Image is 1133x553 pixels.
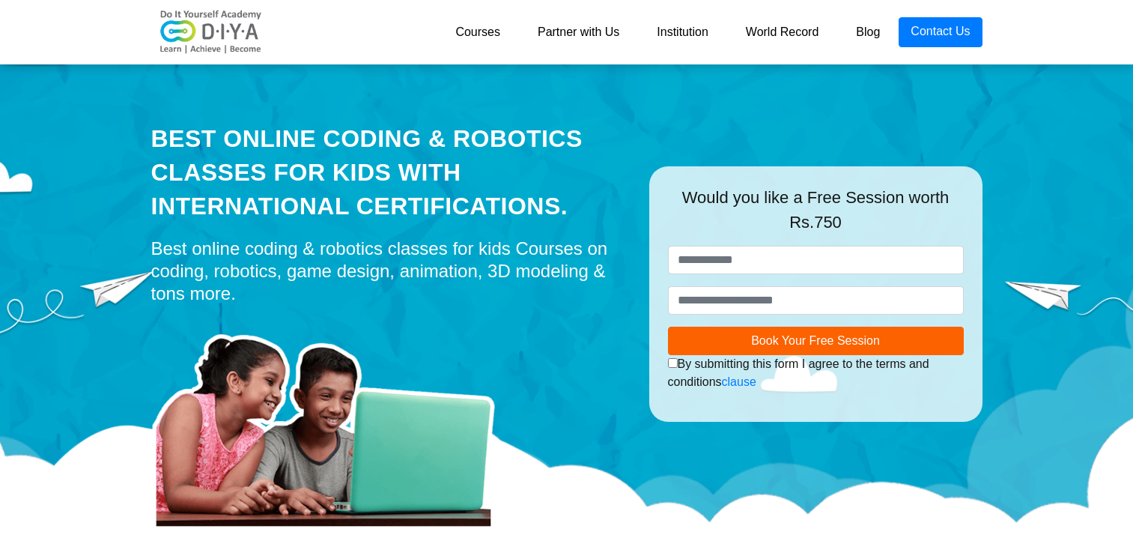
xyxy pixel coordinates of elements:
div: Best Online Coding & Robotics Classes for kids with International Certifications. [151,122,627,223]
img: logo-v2.png [151,10,271,55]
img: home-prod.png [151,312,511,530]
a: Contact Us [899,17,982,47]
a: Courses [437,17,519,47]
button: Book Your Free Session [668,327,964,355]
a: Institution [638,17,726,47]
span: Book Your Free Session [751,334,880,347]
a: Blog [837,17,899,47]
a: World Record [727,17,838,47]
div: By submitting this form I agree to the terms and conditions [668,355,964,391]
a: Partner with Us [519,17,638,47]
a: clause [722,375,756,388]
div: Best online coding & robotics classes for kids Courses on coding, robotics, game design, animatio... [151,238,627,305]
div: Would you like a Free Session worth Rs.750 [668,185,964,246]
